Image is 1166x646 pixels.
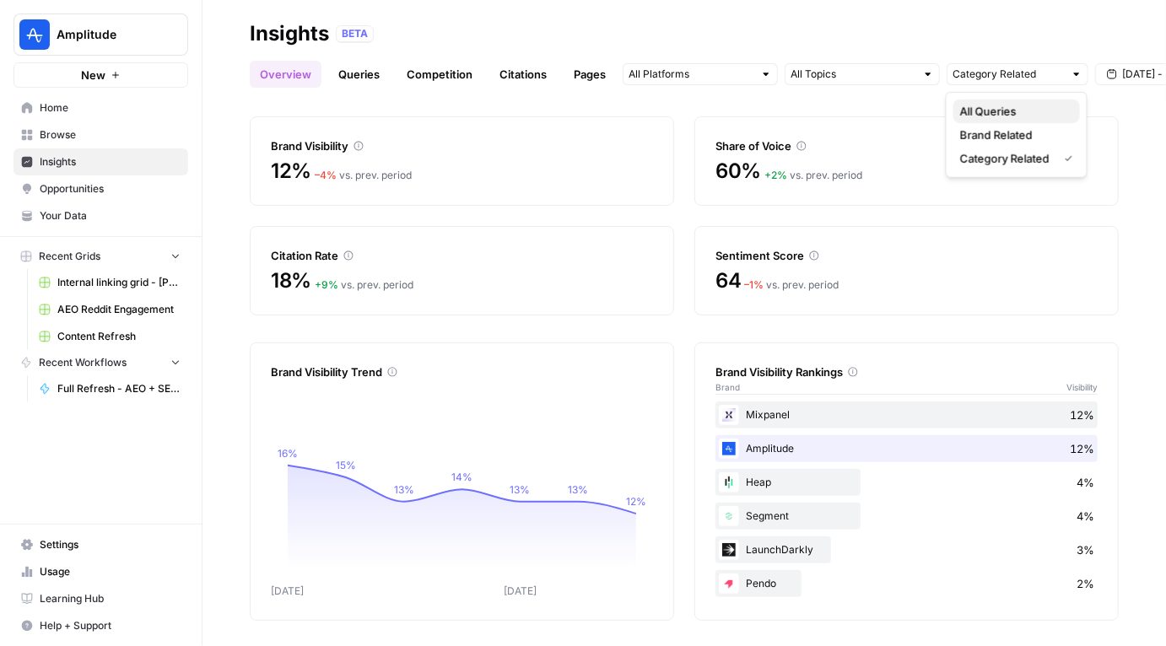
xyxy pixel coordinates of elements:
[715,469,1098,496] div: Heap
[791,66,915,83] input: All Topics
[13,13,188,56] button: Workspace: Amplitude
[13,121,188,148] a: Browse
[57,26,159,43] span: Amplitude
[40,127,181,143] span: Browse
[719,439,739,459] img: b2fazibalt0en05655e7w9nio2z4
[40,208,181,223] span: Your Data
[13,62,188,88] button: New
[715,380,740,394] span: Brand
[40,537,181,552] span: Settings
[250,20,329,47] div: Insights
[719,472,739,493] img: hdko13hyuhwg1mhygqh90h4cqepu
[271,247,653,264] div: Citation Rate
[1077,508,1094,525] span: 4%
[13,244,188,269] button: Recent Grids
[1066,380,1098,394] span: Visibility
[19,19,50,50] img: Amplitude Logo
[57,275,181,290] span: Internal linking grid - [PERSON_NAME]
[40,564,181,579] span: Usage
[315,278,338,291] span: + 9 %
[1077,474,1094,491] span: 4%
[40,100,181,116] span: Home
[715,363,1098,380] div: Brand Visibility Rankings
[394,483,414,496] tspan: 13%
[271,137,653,154] div: Brand Visibility
[271,363,653,380] div: Brand Visibility Trend
[715,267,742,294] span: 64
[13,350,188,375] button: Recent Workflows
[715,158,761,185] span: 60%
[1070,440,1094,457] span: 12%
[719,506,739,526] img: sy286mhi969bcwyjwwimc37612sd
[278,447,298,460] tspan: 16%
[315,169,337,181] span: – 4 %
[271,158,311,185] span: 12%
[13,202,188,229] a: Your Data
[397,61,483,88] a: Competition
[31,323,188,350] a: Content Refresh
[31,296,188,323] a: AEO Reddit Engagement
[13,148,188,175] a: Insights
[764,169,787,181] span: + 2 %
[328,61,390,88] a: Queries
[715,137,1098,154] div: Share of Voice
[715,435,1098,462] div: Amplitude
[953,66,1064,83] input: Category Related
[451,471,472,484] tspan: 14%
[315,277,413,293] div: vs. prev. period
[250,61,321,88] a: Overview
[745,278,764,291] span: – 1 %
[13,531,188,558] a: Settings
[336,459,356,471] tspan: 15%
[745,277,839,293] div: vs. prev. period
[568,483,588,496] tspan: 13%
[57,329,181,344] span: Content Refresh
[31,269,188,296] a: Internal linking grid - [PERSON_NAME]
[960,127,1066,143] span: Brand Related
[764,168,862,183] div: vs. prev. period
[315,168,412,183] div: vs. prev. period
[564,61,616,88] a: Pages
[13,558,188,585] a: Usage
[57,302,181,317] span: AEO Reddit Engagement
[629,66,753,83] input: All Platforms
[39,249,100,264] span: Recent Grids
[715,401,1098,428] div: Mixpanel
[40,154,181,170] span: Insights
[13,612,188,639] button: Help + Support
[715,247,1098,264] div: Sentiment Score
[715,503,1098,530] div: Segment
[13,175,188,202] a: Opportunities
[960,103,1066,120] span: All Queries
[336,25,374,42] div: BETA
[960,150,1051,167] span: Category Related
[31,375,188,402] a: Full Refresh - AEO + SERP Briefs
[271,584,304,597] tspan: [DATE]
[626,495,646,508] tspan: 12%
[715,570,1098,597] div: Pendo
[13,94,188,121] a: Home
[40,181,181,196] span: Opportunities
[719,540,739,560] img: 2tn0gblkuxfczbh0ojsittpzj9ya
[504,584,537,597] tspan: [DATE]
[271,267,311,294] span: 18%
[1070,406,1094,423] span: 12%
[489,61,557,88] a: Citations
[39,355,127,370] span: Recent Workflows
[13,585,188,612] a: Learning Hub
[40,591,181,606] span: Learning Hub
[57,381,181,396] span: Full Refresh - AEO + SERP Briefs
[81,67,105,83] span: New
[1077,541,1094,558] span: 3%
[510,483,530,496] tspan: 13%
[40,618,181,633] span: Help + Support
[719,405,739,425] img: y0fpp64k3yag82e8u6ho1nmr2p0n
[719,573,739,594] img: piswy9vrvpur08uro5cr7jpu448u
[1077,575,1094,592] span: 2%
[715,536,1098,563] div: LaunchDarkly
